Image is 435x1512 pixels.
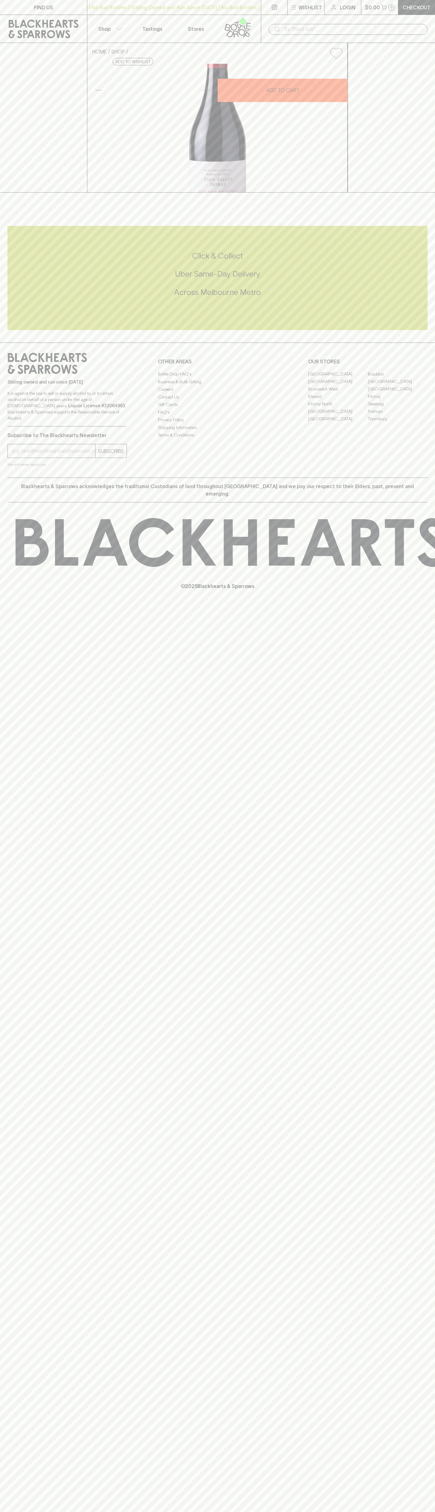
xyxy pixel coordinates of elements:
p: $0.00 [365,4,380,11]
button: Add to wishlist [113,58,153,65]
p: SUBSCRIBE [98,447,124,455]
input: e.g. jane@blackheartsandsparrows.com.au [12,446,95,456]
a: [GEOGRAPHIC_DATA] [368,378,428,385]
a: Braddon [368,370,428,378]
h5: Uber Same-Day Delivery [7,269,428,279]
a: Prahran [368,408,428,415]
p: Subscribe to The Blackhearts Newsletter [7,432,127,439]
p: Blackhearts & Sparrows acknowledges the traditional Custodians of land throughout [GEOGRAPHIC_DAT... [12,483,423,497]
a: Business & Bulk Gifting [158,378,277,385]
p: Stores [188,25,204,33]
h5: Click & Collect [7,251,428,261]
a: Terms & Conditions [158,432,277,439]
a: [GEOGRAPHIC_DATA] [308,370,368,378]
a: Brunswick West [308,385,368,393]
p: Shop [98,25,111,33]
a: [GEOGRAPHIC_DATA] [308,415,368,422]
p: OUR STORES [308,358,428,365]
a: [GEOGRAPHIC_DATA] [308,378,368,385]
a: Stores [174,15,218,43]
img: 38093.png [87,64,347,192]
p: FIND US [34,4,53,11]
a: Fitzroy North [308,400,368,408]
button: Shop [87,15,131,43]
p: It is against the law to sell or supply alcohol to, or to obtain alcohol on behalf of a person un... [7,390,127,421]
a: Tastings [131,15,174,43]
a: HOME [92,49,107,54]
button: ADD TO CART [218,79,348,102]
button: SUBSCRIBE [95,444,127,458]
p: Sibling owned and run since [DATE] [7,379,127,385]
p: Tastings [142,25,162,33]
strong: Liquor License #32064953 [68,403,125,408]
h5: Across Melbourne Metro [7,287,428,297]
a: Fitzroy [368,393,428,400]
p: OTHER AREAS [158,358,277,365]
p: Checkout [403,4,431,11]
a: Privacy Policy [158,416,277,424]
a: SHOP [111,49,125,54]
a: Careers [158,386,277,393]
a: FAQ's [158,408,277,416]
div: Call to action block [7,226,428,330]
p: Login [340,4,355,11]
p: ADD TO CART [266,86,299,94]
p: 0 [390,6,393,9]
a: [GEOGRAPHIC_DATA] [308,408,368,415]
a: Thornbury [368,415,428,422]
a: [GEOGRAPHIC_DATA] [368,385,428,393]
a: Shipping Information [158,424,277,431]
a: Contact Us [158,393,277,401]
p: Wishlist [298,4,322,11]
a: Bottle Drop FAQ's [158,371,277,378]
a: Geelong [368,400,428,408]
a: Elwood [308,393,368,400]
input: Try "Pinot noir" [284,24,423,34]
p: We will never spam you [7,461,127,468]
button: Add to wishlist [328,45,345,61]
a: Gift Cards [158,401,277,408]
